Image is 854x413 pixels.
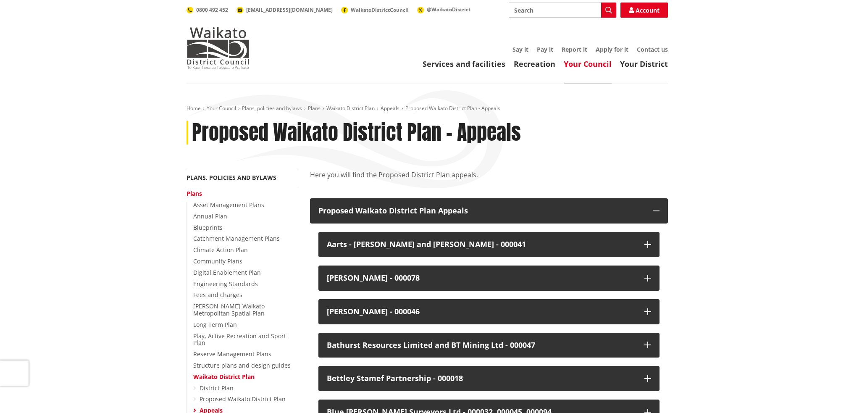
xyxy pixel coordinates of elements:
p: Here you will find the Proposed District Plan appeals. [310,170,668,190]
a: Contact us [637,45,668,53]
a: Waikato District Plan [193,373,255,381]
button: Bettley Stamef Partnership - 000018 [318,366,660,391]
a: Recreation [514,59,555,69]
div: Bettley Stamef Partnership - 000018 [327,374,636,383]
a: Annual Plan [193,212,227,220]
div: [PERSON_NAME] - 000078 [327,274,636,282]
a: Long Term Plan [193,321,237,329]
a: Appeals [381,105,399,112]
button: Aarts - [PERSON_NAME] and [PERSON_NAME] - 000041 [318,232,660,257]
a: [EMAIL_ADDRESS][DOMAIN_NAME] [236,6,333,13]
p: Proposed Waikato District Plan Appeals [318,207,644,215]
a: Plans [308,105,321,112]
a: Proposed Waikato District Plan [200,395,286,403]
a: Blueprints [193,224,223,231]
a: District Plan [200,384,234,392]
a: Asset Management Plans [193,201,264,209]
a: Community Plans [193,257,242,265]
span: @WaikatoDistrict [427,6,470,13]
div: Aarts - [PERSON_NAME] and [PERSON_NAME] - 000041 [327,240,636,249]
button: Proposed Waikato District Plan Appeals [310,198,668,224]
div: [PERSON_NAME] - 000046 [327,308,636,316]
a: WaikatoDistrictCouncil [341,6,409,13]
a: Say it [512,45,528,53]
a: Home [187,105,201,112]
input: Search input [509,3,616,18]
a: [PERSON_NAME]-Waikato Metropolitan Spatial Plan [193,302,265,317]
a: Fees and charges [193,291,242,299]
a: Your District [620,59,668,69]
h1: Proposed Waikato District Plan - Appeals [192,121,521,145]
span: [EMAIL_ADDRESS][DOMAIN_NAME] [246,6,333,13]
button: [PERSON_NAME] - 000078 [318,266,660,291]
a: Services and facilities [423,59,505,69]
span: Proposed Waikato District Plan - Appeals [405,105,500,112]
a: 0800 492 452 [187,6,228,13]
img: Waikato District Council - Te Kaunihera aa Takiwaa o Waikato [187,27,250,69]
span: WaikatoDistrictCouncil [351,6,409,13]
a: Report it [562,45,587,53]
a: @WaikatoDistrict [417,6,470,13]
a: Climate Action Plan [193,246,248,254]
a: Digital Enablement Plan [193,268,261,276]
a: Reserve Management Plans [193,350,271,358]
a: Waikato District Plan [326,105,375,112]
nav: breadcrumb [187,105,668,112]
span: 0800 492 452 [196,6,228,13]
a: Plans [187,189,202,197]
a: Engineering Standards [193,280,258,288]
a: Your Council [564,59,612,69]
a: Pay it [537,45,553,53]
iframe: Messenger Launcher [815,378,846,408]
a: Catchment Management Plans [193,234,280,242]
a: Apply for it [596,45,628,53]
a: Plans, policies and bylaws [187,174,276,182]
button: Bathurst Resources Limited and BT Mining Ltd - 000047 [318,333,660,358]
a: Structure plans and design guides [193,361,291,369]
div: Bathurst Resources Limited and BT Mining Ltd - 000047 [327,341,636,350]
button: [PERSON_NAME] - 000046 [318,299,660,324]
a: Plans, policies and bylaws [242,105,302,112]
a: Account [620,3,668,18]
a: Your Council [207,105,236,112]
a: Play, Active Recreation and Sport Plan [193,332,286,347]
